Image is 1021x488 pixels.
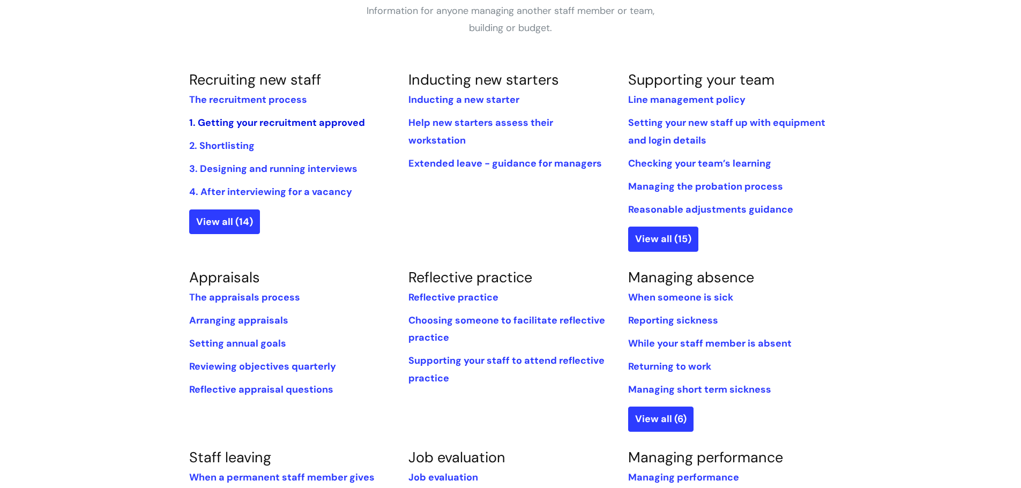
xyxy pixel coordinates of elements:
a: Job evaluation [408,471,478,484]
a: Inducting new starters [408,70,559,89]
a: 2. Shortlisting [189,139,255,152]
a: Checking your team’s learning [628,157,771,170]
a: Managing absence [628,268,754,287]
a: Arranging appraisals [189,314,288,327]
a: Reasonable adjustments guidance [628,203,793,216]
a: Setting annual goals [189,337,286,350]
a: View all (6) [628,407,694,431]
a: Job evaluation [408,448,505,467]
a: Returning to work [628,360,711,373]
a: View all (15) [628,227,698,251]
a: Reflective practice [408,291,498,304]
a: Managing the probation process [628,180,783,193]
a: The appraisals process [189,291,300,304]
a: 4. After interviewing for a vacancy [189,185,352,198]
a: Supporting your staff to attend reflective practice [408,354,605,384]
a: Line management policy [628,93,746,106]
a: Help new starters assess their workstation [408,116,553,146]
a: 3. Designing and running interviews [189,162,357,175]
a: Staff leaving [189,448,271,467]
p: Information for anyone managing another staff member or team, building or budget. [350,2,672,37]
a: Supporting your team [628,70,774,89]
a: Setting your new staff up with equipment and login details [628,116,825,146]
a: Managing short term sickness [628,383,771,396]
a: View all (14) [189,209,260,234]
a: Choosing someone to facilitate reflective practice [408,314,605,344]
a: Reporting sickness [628,314,718,327]
a: Appraisals [189,268,260,287]
a: Managing performance [628,471,739,484]
a: Reviewing objectives quarterly [189,360,336,373]
a: Recruiting new staff [189,70,321,89]
a: Reflective practice [408,268,532,287]
a: Inducting a new starter [408,93,519,106]
a: The recruitment process [189,93,307,106]
a: While‌ ‌your‌ ‌staff‌ ‌member‌ ‌is‌ ‌absent‌ [628,337,792,350]
a: Managing performance [628,448,783,467]
a: Reflective appraisal questions [189,383,333,396]
a: When someone is sick [628,291,733,304]
a: 1. Getting your recruitment approved [189,116,365,129]
a: Extended leave - guidance for managers [408,157,602,170]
